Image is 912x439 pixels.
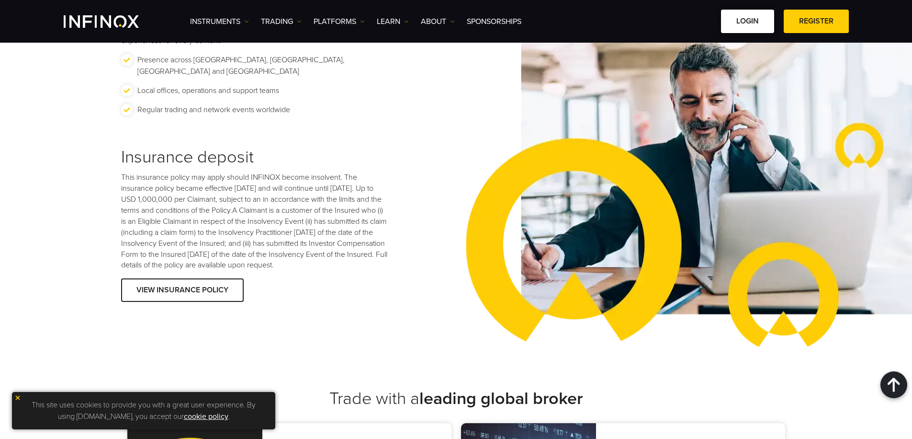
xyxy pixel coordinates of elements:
a: Instruments [190,16,249,27]
a: cookie policy [184,412,228,421]
p: Local offices, operations and support teams [137,85,279,96]
a: TRADING [261,16,302,27]
h3: Insurance deposit [121,147,389,168]
a: ABOUT [421,16,455,27]
a: REGISTER [784,10,849,33]
a: VIEW INSURANCE POLICY [121,278,244,302]
p: This insurance policy may apply should INFINOX become insolvent. The insurance policy became effe... [121,172,389,271]
a: PLATFORMS [314,16,365,27]
p: Regular trading and network events worldwide [137,104,290,116]
strong: leading global broker [419,388,583,409]
a: SPONSORSHIPS [467,16,521,27]
a: Learn [377,16,409,27]
h3: Trade with a [121,388,791,409]
a: INFINOX Logo [64,15,161,28]
p: Presence across [GEOGRAPHIC_DATA], [GEOGRAPHIC_DATA], [GEOGRAPHIC_DATA] and [GEOGRAPHIC_DATA] [137,54,389,77]
a: LOGIN [721,10,774,33]
p: This site uses cookies to provide you with a great user experience. By using [DOMAIN_NAME], you a... [17,397,270,425]
img: yellow close icon [14,394,21,401]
